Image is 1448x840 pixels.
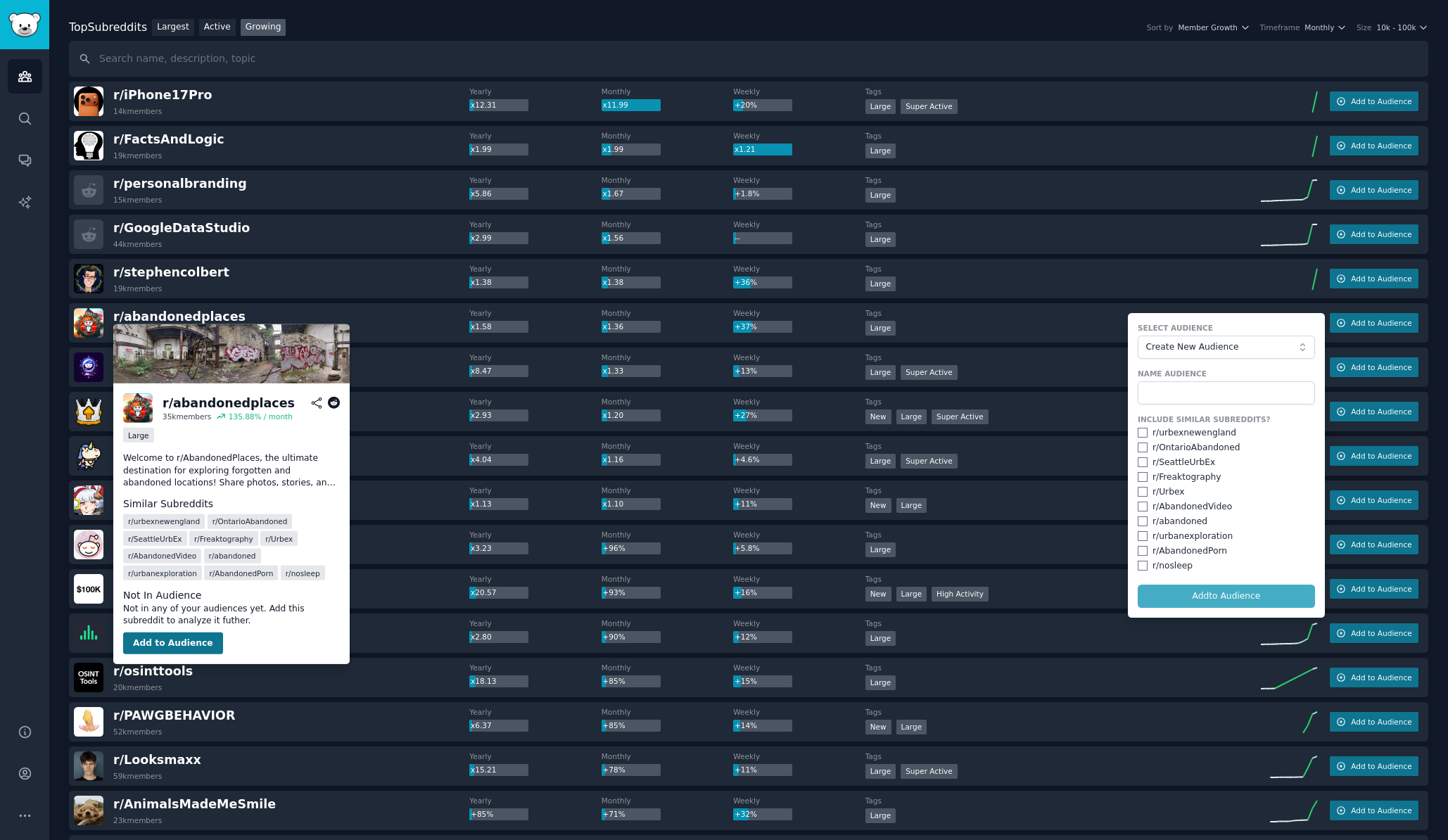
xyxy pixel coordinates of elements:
span: +15% [735,677,757,685]
span: x2.99 [471,234,492,242]
span: r/ Urbex [265,533,293,543]
span: x20.57 [471,588,496,597]
span: r/ Freaktography [194,533,253,543]
img: Relax [74,530,103,559]
span: r/ urbexnewengland [128,516,200,526]
div: r/ urbanexploration [1152,530,1233,543]
div: Large [123,428,154,443]
p: Welcome to r/AbandonedPlaces, the ultimate destination for exploring forgotten and abandoned loca... [123,452,340,490]
dt: Weekly [733,618,865,628]
button: Add to Audience [1330,801,1418,820]
span: +14% [735,721,757,730]
div: Large [865,188,896,203]
div: Super Active [932,409,989,424]
div: Large [865,232,896,247]
button: Add to Audience [1330,402,1418,421]
dt: Tags [865,751,1261,761]
dt: Weekly [733,308,865,318]
dt: Tags [865,87,1261,96]
dt: Tags [865,131,1261,141]
div: r/ OntarioAbandoned [1152,442,1240,454]
div: r/ SeattleUrbEx [1152,457,1215,469]
span: r/ abandoned [209,551,256,561]
span: +37% [735,322,757,331]
span: x1.56 [603,234,624,242]
span: Add to Audience [1351,451,1411,461]
span: r/ AbandonedVideo [128,551,196,561]
span: +13% [735,367,757,375]
dt: Monthly [602,397,733,407]
img: FactsAndLogic [74,131,103,160]
span: Add to Audience [1351,761,1411,771]
div: Large [865,808,896,823]
dt: Monthly [602,87,733,96]
dt: Yearly [469,308,601,318]
span: r/ OntarioAbandoned [212,516,288,526]
button: Create New Audience [1138,336,1315,359]
div: 59k members [113,771,162,781]
span: +32% [735,810,757,818]
img: psychics [74,352,103,382]
span: Add to Audience [1351,717,1411,727]
div: Super Active [901,365,958,380]
dt: Monthly [602,264,733,274]
button: Member Growth [1178,23,1250,32]
span: +93% [603,588,625,597]
span: r/ GoogleDataStudio [113,221,250,235]
span: x1.99 [471,145,492,153]
dt: Tags [865,618,1261,628]
div: 44k members [113,239,162,249]
span: +1.8% [735,189,759,198]
span: x2.93 [471,411,492,419]
dt: Monthly [602,707,733,717]
span: r/ nosleep [286,568,320,578]
dt: Weekly [733,264,865,274]
span: Add to Audience [1351,495,1411,505]
dt: Tags [865,530,1261,540]
dt: Yearly [469,131,601,141]
button: Add to Audience [1330,446,1418,466]
span: Member Growth [1178,23,1238,32]
button: Add to Audience [1330,224,1418,244]
div: 20k members [113,682,162,692]
span: +20% [735,101,757,109]
img: osinttools [74,663,103,692]
dt: Weekly [733,441,865,451]
dt: Tags [865,485,1261,495]
dt: Weekly [733,87,865,96]
span: x2.80 [471,632,492,641]
div: 52k members [113,727,162,737]
span: +71% [603,810,625,818]
button: Add to Audience [123,632,223,654]
span: Add to Audience [1351,673,1411,682]
img: Looksmaxx [74,751,103,781]
div: r/ Freaktography [1152,471,1221,484]
dt: Weekly [733,530,865,540]
div: Sort by [1147,23,1174,32]
button: 10k - 100k [1376,23,1428,32]
span: +27% [735,411,757,419]
div: Large [865,99,896,114]
img: AnimalsMadeMeSmile [74,796,103,825]
span: x18.13 [471,677,496,685]
dt: Similar Subreddits [123,497,340,511]
dt: Weekly [733,751,865,761]
div: Large [865,454,896,469]
span: x3.23 [471,544,492,552]
div: r/ AbandonedPorn [1152,545,1227,558]
div: Large [896,587,927,602]
div: r/ abandoned [1152,516,1207,528]
div: Super Active [901,764,958,779]
dt: Tags [865,707,1261,717]
span: x1.10 [603,499,624,508]
div: New [865,409,891,424]
span: +16% [735,588,757,597]
span: r/ PAWGBEHAVIOR [113,708,235,723]
dt: Not In Audience [123,587,340,602]
button: Add to Audience [1330,136,1418,155]
a: Largest [152,19,194,37]
span: x1.16 [603,455,624,464]
div: Large [865,365,896,380]
a: Active [199,19,236,37]
span: +5.8% [735,544,759,552]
